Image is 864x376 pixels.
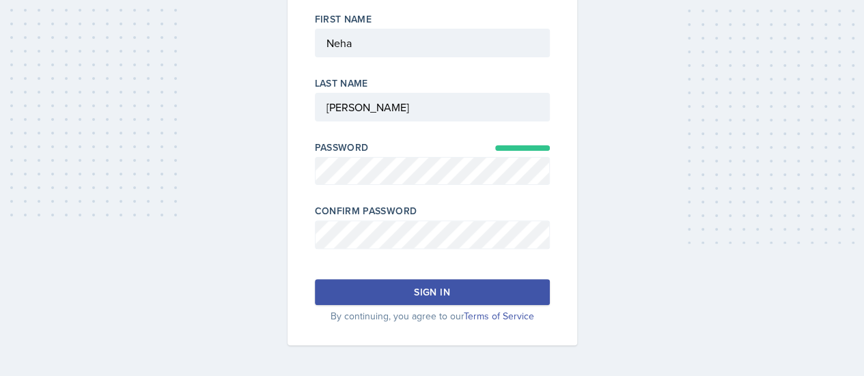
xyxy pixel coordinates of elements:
[315,29,550,57] input: First Name
[315,93,550,121] input: Last Name
[315,76,368,90] label: Last Name
[315,12,372,26] label: First Name
[315,279,550,305] button: Sign in
[464,309,534,323] a: Terms of Service
[315,141,369,154] label: Password
[315,204,417,218] label: Confirm Password
[414,285,449,299] div: Sign in
[315,309,550,323] p: By continuing, you agree to our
